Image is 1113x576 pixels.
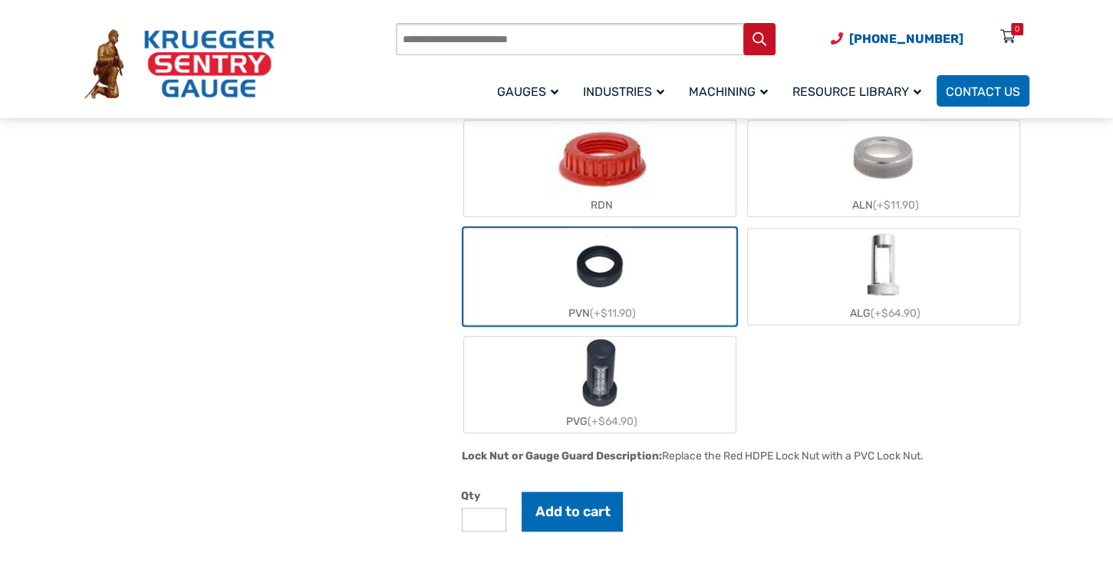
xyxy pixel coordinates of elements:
[680,73,783,109] a: Machining
[574,73,680,109] a: Industries
[488,73,574,109] a: Gauges
[588,415,637,428] span: (+$64.90)
[464,229,736,324] label: PVN
[946,84,1020,99] span: Contact Us
[464,410,736,433] div: PVG
[689,84,768,99] span: Machining
[464,120,736,216] label: RDN
[1015,23,1019,35] div: 0
[849,31,963,46] span: [PHONE_NUMBER]
[873,199,919,212] span: (+$11.90)
[748,194,1019,216] div: ALN
[792,84,921,99] span: Resource Library
[748,229,1019,324] label: ALG
[84,29,275,100] img: Krueger Sentry Gauge
[662,449,924,462] div: Replace the Red HDPE Lock Nut with a PVC Lock Nut.
[937,75,1029,107] a: Contact Us
[783,73,937,109] a: Resource Library
[589,307,635,320] span: (+$11.90)
[583,84,664,99] span: Industries
[748,120,1019,216] label: ALN
[748,302,1019,324] div: ALG
[464,337,736,433] label: PVG
[871,307,920,320] span: (+$64.90)
[462,449,662,462] span: Lock Nut or Gauge Guard Description:
[522,492,623,532] button: Add to cart
[464,194,736,216] div: RDN
[497,84,558,99] span: Gauges
[462,508,506,532] input: Product quantity
[831,29,963,48] a: Phone Number (920) 434-8860
[464,302,736,324] div: PVN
